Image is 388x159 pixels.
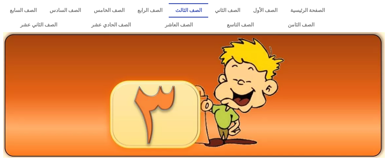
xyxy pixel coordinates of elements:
a: الصف السادس [43,3,87,18]
a: الصف التاسع [210,18,271,32]
a: الصف الحادي عشر [74,18,148,32]
a: الصف الثامن [271,18,331,32]
a: الصف الثاني عشر [3,18,74,32]
a: الصف الأول [246,3,284,18]
a: الصف الثاني [208,3,246,18]
a: الصف الخامس [87,3,131,18]
a: الصف العاشر [148,18,210,32]
a: الصف السابع [3,3,43,18]
a: الصف الرابع [131,3,169,18]
a: الصف الثالث [169,3,208,18]
a: الصفحة الرئيسية [284,3,331,18]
